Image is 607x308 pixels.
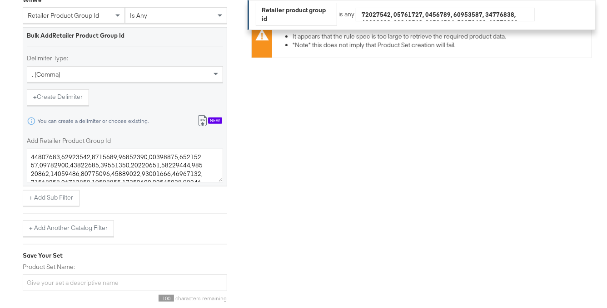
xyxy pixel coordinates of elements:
[33,93,37,101] strong: +
[293,32,587,41] li: It appears that the rule spec is too large to retrieve the required product data.
[27,31,223,40] div: Bulk Add Retailer Product Group Id
[23,220,114,237] button: + Add Another Catalog Filter
[23,263,227,271] label: Product Set Name:
[159,295,174,302] span: 100
[37,118,149,124] div: You can create a delimiter or choose existing.
[23,295,227,302] div: characters remaining
[130,11,147,20] span: is any
[293,41,587,49] li: *Note* this does not imply that Product Set creation will fail.
[191,113,229,130] button: New
[337,10,356,19] div: is any
[23,274,227,291] input: Give your set a descriptive name
[208,117,222,124] div: New
[32,70,60,78] span: , (comma)
[27,137,223,145] label: Add Retailer Product Group Id
[28,11,99,20] span: retailer product group id
[356,8,534,21] div: 72027542, 05761727, 0456789, 60953587, 34776838, 68028399, 30262562, 36534534, 59071629, 63572901...
[23,190,80,206] button: + Add Sub Filter
[27,89,89,106] button: +Create Delimiter
[27,54,223,63] label: Delimiter Type:
[256,3,337,25] div: Retailer product group id
[23,251,227,260] div: Save Your Set
[27,149,223,182] textarea: 44807683,62923542,8715689,96852390,00398875,65215257,09782900,43822685,39551350,20220651,58229444...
